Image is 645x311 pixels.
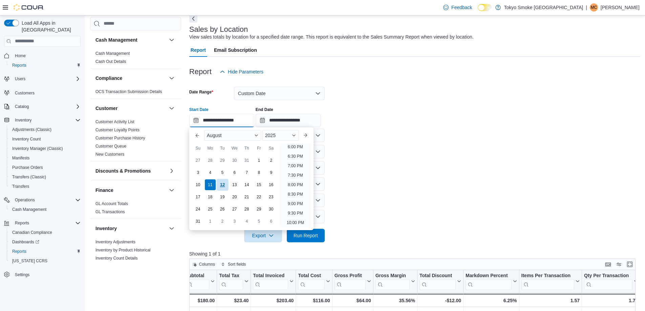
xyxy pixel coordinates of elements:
a: Canadian Compliance [9,228,55,237]
button: Next [189,15,197,23]
div: Fr [254,143,264,154]
h3: Report [189,68,212,76]
li: 10:00 PM [284,219,307,227]
span: Purchase Orders [12,165,43,170]
button: Transfers (Classic) [7,172,83,182]
button: Gross Margin [375,273,415,290]
div: Customer [90,118,181,161]
div: day-30 [266,204,277,215]
button: Home [1,51,83,61]
a: Transfers [9,182,32,191]
p: [PERSON_NAME] [601,3,640,12]
div: day-22 [254,192,264,202]
span: Columns [199,262,215,267]
span: Customers [12,88,81,97]
button: Cash Management [168,36,176,44]
span: Users [15,76,25,82]
div: day-29 [217,155,228,166]
div: day-5 [217,167,228,178]
button: Cash Management [95,37,166,43]
span: GL Account Totals [95,201,128,206]
div: day-27 [193,155,203,166]
span: Canadian Compliance [9,228,81,237]
div: Su [193,143,203,154]
div: View sales totals by location for a specified date range. This report is equivalent to the Sales ... [189,34,474,41]
div: day-4 [205,167,216,178]
a: Transfers (Classic) [9,173,49,181]
span: Transfers (Classic) [9,173,81,181]
div: day-2 [266,155,277,166]
li: 6:30 PM [285,152,306,160]
a: Home [12,52,28,60]
span: Users [12,75,81,83]
input: Dark Mode [478,4,492,11]
div: Items Per Transaction [521,273,574,279]
div: day-1 [254,155,264,166]
span: Inventory [12,116,81,124]
div: day-29 [254,204,264,215]
div: Total Invoiced [253,273,288,290]
div: day-3 [193,167,203,178]
button: Items Per Transaction [521,273,580,290]
button: Total Cost [298,273,330,290]
li: 7:30 PM [285,171,306,179]
span: Operations [12,196,81,204]
button: Settings [1,270,83,280]
h3: Customer [95,105,117,112]
button: Total Tax [219,273,249,290]
p: | [586,3,587,12]
button: Custom Date [234,87,325,100]
button: Enter fullscreen [626,260,634,268]
button: Reports [7,61,83,70]
div: day-28 [205,155,216,166]
div: 1.71 [584,296,638,305]
span: GL Transactions [95,209,125,215]
button: Catalog [12,103,31,111]
div: day-30 [229,155,240,166]
div: 35.56% [375,296,415,305]
span: Customers [15,90,35,96]
div: day-17 [193,192,203,202]
input: Press the down key to enter a popover containing a calendar. Press the escape key to close the po... [189,114,254,127]
nav: Complex example [4,48,81,297]
div: day-23 [266,192,277,202]
span: New Customers [95,152,124,157]
span: Reports [9,247,81,256]
h3: Compliance [95,75,122,82]
a: Cash Out Details [95,59,126,64]
span: Cash Management [9,205,81,214]
span: Cash Management [12,207,46,212]
a: OCS Transaction Submission Details [95,89,162,94]
button: Finance [95,187,166,194]
span: Catalog [12,103,81,111]
button: Reports [7,247,83,256]
button: Customers [1,88,83,97]
button: Sort fields [218,260,249,268]
h3: Discounts & Promotions [95,168,151,174]
div: day-4 [241,216,252,227]
span: Washington CCRS [9,257,81,265]
span: Inventory Adjustments [95,239,135,245]
h3: Inventory [95,225,117,232]
p: Tokyo Smoke [GEOGRAPHIC_DATA] [504,3,583,12]
div: day-28 [241,204,252,215]
li: 9:00 PM [285,200,306,208]
div: $64.00 [335,296,371,305]
button: Users [12,75,28,83]
button: Hide Parameters [217,65,266,79]
button: Gross Profit [335,273,371,290]
button: Open list of options [315,133,321,138]
a: Customer Queue [95,144,126,149]
span: Dashboards [12,239,39,245]
div: Gross Profit [335,273,366,290]
span: Inventory On Hand by Package [95,264,152,269]
a: Manifests [9,154,32,162]
a: Inventory Count Details [95,256,138,261]
button: Discounts & Promotions [95,168,166,174]
label: Start Date [189,107,209,112]
div: day-25 [205,204,216,215]
a: Inventory Adjustments [95,240,135,244]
